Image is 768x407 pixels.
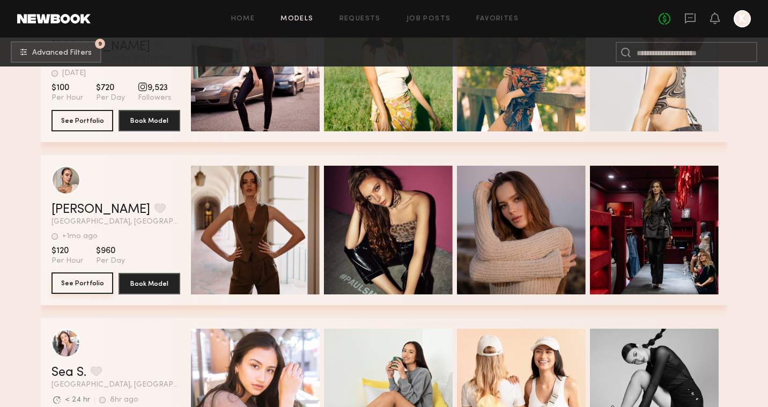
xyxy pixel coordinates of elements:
div: < 24 hr [65,396,90,404]
a: Home [231,16,255,23]
span: $100 [51,83,83,93]
span: [GEOGRAPHIC_DATA], [GEOGRAPHIC_DATA] [51,218,180,226]
button: See Portfolio [51,272,113,294]
a: Favorites [476,16,519,23]
span: 9 [98,41,102,46]
a: K [734,10,751,27]
button: Book Model [119,273,180,294]
span: $120 [51,246,83,256]
div: [DATE] [62,70,86,77]
div: 8hr ago [110,396,138,404]
span: $720 [96,83,125,93]
span: 9,523 [138,83,172,93]
div: +1mo ago [62,233,98,240]
button: Book Model [119,110,180,131]
a: Models [280,16,313,23]
a: [PERSON_NAME] [51,203,150,216]
span: $960 [96,246,125,256]
button: See Portfolio [51,110,113,131]
span: Advanced Filters [32,49,92,57]
a: Job Posts [407,16,451,23]
a: Requests [339,16,381,23]
span: Per Hour [51,256,83,266]
span: Per Hour [51,93,83,103]
a: Sea S. [51,366,86,379]
a: See Portfolio [51,273,113,294]
span: Per Day [96,256,125,266]
span: [GEOGRAPHIC_DATA], [GEOGRAPHIC_DATA] [51,381,180,389]
span: Per Day [96,93,125,103]
span: Followers [138,93,172,103]
button: 9Advanced Filters [11,41,101,63]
